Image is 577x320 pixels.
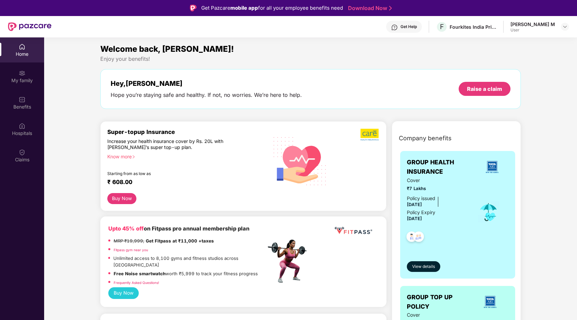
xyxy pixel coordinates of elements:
img: insurerLogo [483,158,501,176]
img: svg+xml;base64,PHN2ZyBpZD0iSGVscC0zMngzMiIgeG1sbnM9Imh0dHA6Ly93d3cudzMub3JnLzIwMDAvc3ZnIiB3aWR0aD... [391,24,398,31]
strong: mobile app [230,5,258,11]
div: Get Help [400,24,417,29]
div: ₹ 608.00 [107,178,259,186]
span: [DATE] [407,202,422,207]
div: Starting from as low as [107,171,238,176]
img: svg+xml;base64,PHN2ZyBpZD0iQ2xhaW0iIHhtbG5zPSJodHRwOi8vd3d3LnczLm9yZy8yMDAwL3N2ZyIgd2lkdGg9IjIwIi... [19,149,25,156]
strong: Get Fitpass at ₹11,000 +taxes [146,238,214,244]
img: Logo [190,5,197,11]
button: Buy Now [108,287,139,299]
div: Enjoy your benefits! [100,55,521,62]
div: Policy Expiry [407,209,435,216]
span: F [440,23,444,31]
img: fpp.png [266,238,313,285]
span: Cover [407,311,469,319]
b: Upto 45% off [108,225,144,232]
img: b5dec4f62d2307b9de63beb79f102df3.png [360,128,379,141]
button: View details [407,261,440,272]
div: User [510,27,555,33]
p: Unlimited access to 8,100 gyms and fitness studios across [GEOGRAPHIC_DATA] [113,255,266,269]
span: GROUP TOP UP POLICY [407,293,471,312]
img: svg+xml;base64,PHN2ZyBpZD0iSG9tZSIgeG1sbnM9Imh0dHA6Ly93d3cudzMub3JnLzIwMDAvc3ZnIiB3aWR0aD0iMjAiIG... [19,43,25,50]
img: svg+xml;base64,PHN2ZyB4bWxucz0iaHR0cDovL3d3dy53My5vcmcvMjAwMC9zdmciIHdpZHRoPSI0OC45NDMiIGhlaWdodD... [403,229,420,246]
div: [PERSON_NAME] M [510,21,555,27]
div: Hope you’re staying safe and healthy. If not, no worries. We’re here to help. [111,92,302,99]
img: svg+xml;base64,PHN2ZyB3aWR0aD0iMjAiIGhlaWdodD0iMjAiIHZpZXdCb3g9IjAgMCAyMCAyMCIgZmlsbD0ibm9uZSIgeG... [19,70,25,76]
div: Know more [107,154,262,158]
img: svg+xml;base64,PHN2ZyBpZD0iRHJvcGRvd24tMzJ4MzIiIHhtbG5zPSJodHRwOi8vd3d3LnczLm9yZy8yMDAwL3N2ZyIgd2... [562,24,568,29]
img: svg+xml;base64,PHN2ZyBpZD0iQmVuZWZpdHMiIHhtbG5zPSJodHRwOi8vd3d3LnczLm9yZy8yMDAwL3N2ZyIgd2lkdGg9Ij... [19,96,25,103]
span: GROUP HEALTH INSURANCE [407,158,476,177]
b: on Fitpass pro annual membership plan [108,225,249,232]
span: Company benefits [399,134,452,143]
span: ₹7 Lakhs [407,185,469,192]
button: Buy Now [107,193,136,204]
span: [DATE] [407,216,422,221]
img: fppp.png [333,224,373,237]
div: Raise a claim [467,85,502,93]
div: Get Pazcare for all your employee benefits need [201,4,343,12]
img: insurerLogo [481,293,499,311]
a: Frequently Asked Questions! [114,281,159,285]
img: svg+xml;base64,PHN2ZyB4bWxucz0iaHR0cDovL3d3dy53My5vcmcvMjAwMC9zdmciIHdpZHRoPSI0OC45NDMiIGhlaWdodD... [411,229,427,246]
div: Increase your health insurance cover by Rs. 20L with [PERSON_NAME]’s super top-up plan. [107,138,237,151]
strong: Free Noise smartwatch [114,271,165,276]
div: Fourkites India Private Limited [450,24,496,30]
img: New Pazcare Logo [8,22,51,31]
img: svg+xml;base64,PHN2ZyBpZD0iSG9zcGl0YWxzIiB4bWxucz0iaHR0cDovL3d3dy53My5vcmcvMjAwMC9zdmciIHdpZHRoPS... [19,123,25,129]
div: Hey, [PERSON_NAME] [111,79,302,88]
del: MRP ₹19,999, [114,238,144,244]
img: svg+xml;base64,PHN2ZyB4bWxucz0iaHR0cDovL3d3dy53My5vcmcvMjAwMC9zdmciIHhtbG5zOnhsaW5rPSJodHRwOi8vd3... [268,128,332,193]
div: Super-topup Insurance [107,128,266,135]
span: right [132,155,135,159]
a: Fitpass gym near you [114,248,148,252]
img: Stroke [389,5,392,12]
span: Welcome back, [PERSON_NAME]! [100,44,234,54]
span: View details [412,264,435,270]
div: Policy issued [407,195,435,202]
img: icon [478,201,499,223]
p: worth ₹5,999 to track your fitness progress [114,270,258,277]
a: Download Now [348,5,390,12]
span: Cover [407,177,469,184]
